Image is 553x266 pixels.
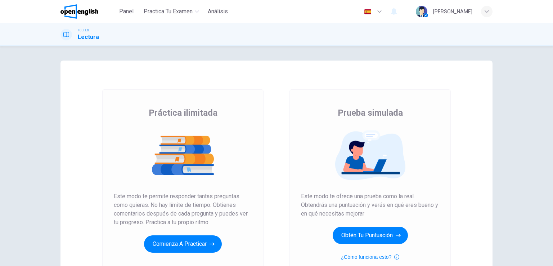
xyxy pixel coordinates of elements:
[60,4,115,19] a: OpenEnglish logo
[141,5,202,18] button: Practica tu examen
[301,192,439,218] span: Este modo te ofrece una prueba como la real. Obtendrás una puntuación y verás en qué eres bueno y...
[433,7,472,16] div: [PERSON_NAME]
[149,107,217,119] span: Práctica ilimitada
[144,7,193,16] span: Practica tu examen
[363,9,372,14] img: es
[144,235,222,253] button: Comienza a practicar
[119,7,134,16] span: Panel
[78,28,89,33] span: TOEFL®
[114,192,252,227] span: Este modo te permite responder tantas preguntas como quieras. No hay límite de tiempo. Obtienes c...
[416,6,427,17] img: Profile picture
[338,107,403,119] span: Prueba simulada
[333,227,408,244] button: Obtén tu puntuación
[208,7,228,16] span: Análisis
[60,4,98,19] img: OpenEnglish logo
[115,5,138,18] button: Panel
[205,5,231,18] button: Análisis
[341,253,400,261] button: ¿Cómo funciona esto?
[78,33,99,41] h1: Lectura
